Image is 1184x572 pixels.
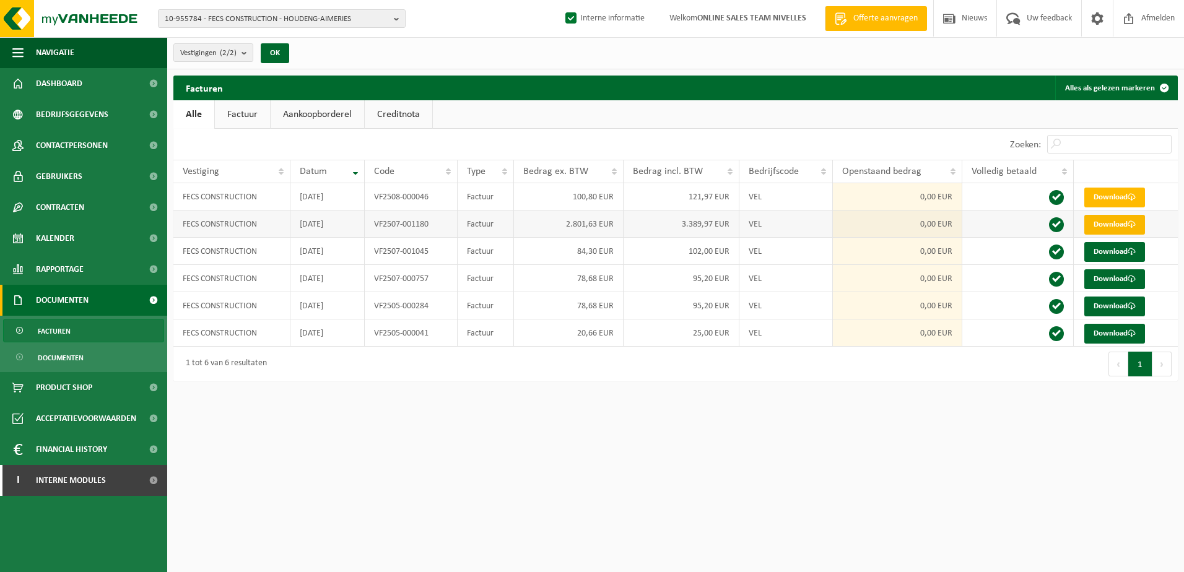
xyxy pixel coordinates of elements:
[633,167,703,176] span: Bedrag incl. BTW
[36,192,84,223] span: Contracten
[1108,352,1128,376] button: Previous
[261,43,289,63] button: OK
[271,100,364,129] a: Aankoopborderel
[36,372,92,403] span: Product Shop
[1084,188,1145,207] a: Download
[1084,324,1145,344] a: Download
[833,265,962,292] td: 0,00 EUR
[624,319,739,347] td: 25,00 EUR
[173,183,290,210] td: FECS CONSTRUCTION
[523,167,588,176] span: Bedrag ex. BTW
[514,183,624,210] td: 100,80 EUR
[739,265,833,292] td: VEL
[183,167,219,176] span: Vestiging
[458,210,515,238] td: Factuur
[850,12,921,25] span: Offerte aanvragen
[36,223,74,254] span: Kalender
[365,100,432,129] a: Creditnota
[514,319,624,347] td: 20,66 EUR
[624,292,739,319] td: 95,20 EUR
[624,210,739,238] td: 3.389,97 EUR
[514,292,624,319] td: 78,68 EUR
[1084,242,1145,262] a: Download
[458,265,515,292] td: Factuur
[173,238,290,265] td: FECS CONSTRUCTION
[374,167,394,176] span: Code
[624,183,739,210] td: 121,97 EUR
[739,183,833,210] td: VEL
[739,238,833,265] td: VEL
[158,9,406,28] button: 10-955784 - FECS CONSTRUCTION - HOUDENG-AIMERIES
[36,37,74,68] span: Navigatie
[36,434,107,465] span: Financial History
[290,265,364,292] td: [DATE]
[624,238,739,265] td: 102,00 EUR
[290,183,364,210] td: [DATE]
[972,167,1037,176] span: Volledig betaald
[458,183,515,210] td: Factuur
[365,265,458,292] td: VF2507-000757
[1084,269,1145,289] a: Download
[365,319,458,347] td: VF2505-000041
[173,76,235,100] h2: Facturen
[365,183,458,210] td: VF2508-000046
[180,44,237,63] span: Vestigingen
[467,167,485,176] span: Type
[3,345,164,369] a: Documenten
[739,319,833,347] td: VEL
[220,49,237,57] count: (2/2)
[365,292,458,319] td: VF2505-000284
[1084,297,1145,316] a: Download
[165,10,389,28] span: 10-955784 - FECS CONSTRUCTION - HOUDENG-AIMERIES
[1010,140,1041,150] label: Zoeken:
[833,292,962,319] td: 0,00 EUR
[1084,215,1145,235] a: Download
[365,238,458,265] td: VF2507-001045
[38,319,71,343] span: Facturen
[290,292,364,319] td: [DATE]
[215,100,270,129] a: Factuur
[825,6,927,31] a: Offerte aanvragen
[290,238,364,265] td: [DATE]
[697,14,806,23] strong: ONLINE SALES TEAM NIVELLES
[749,167,799,176] span: Bedrijfscode
[36,465,106,496] span: Interne modules
[173,43,253,62] button: Vestigingen(2/2)
[173,100,214,129] a: Alle
[300,167,327,176] span: Datum
[833,238,962,265] td: 0,00 EUR
[290,210,364,238] td: [DATE]
[833,210,962,238] td: 0,00 EUR
[36,403,136,434] span: Acceptatievoorwaarden
[173,265,290,292] td: FECS CONSTRUCTION
[514,238,624,265] td: 84,30 EUR
[38,346,84,370] span: Documenten
[36,68,82,99] span: Dashboard
[173,210,290,238] td: FECS CONSTRUCTION
[290,319,364,347] td: [DATE]
[514,210,624,238] td: 2.801,63 EUR
[173,292,290,319] td: FECS CONSTRUCTION
[563,9,645,28] label: Interne informatie
[36,130,108,161] span: Contactpersonen
[458,292,515,319] td: Factuur
[36,99,108,130] span: Bedrijfsgegevens
[36,254,84,285] span: Rapportage
[36,161,82,192] span: Gebruikers
[1152,352,1172,376] button: Next
[36,285,89,316] span: Documenten
[12,465,24,496] span: I
[180,353,267,375] div: 1 tot 6 van 6 resultaten
[842,167,921,176] span: Openstaand bedrag
[739,292,833,319] td: VEL
[833,319,962,347] td: 0,00 EUR
[365,210,458,238] td: VF2507-001180
[458,319,515,347] td: Factuur
[514,265,624,292] td: 78,68 EUR
[624,265,739,292] td: 95,20 EUR
[3,319,164,342] a: Facturen
[1128,352,1152,376] button: 1
[739,210,833,238] td: VEL
[458,238,515,265] td: Factuur
[1055,76,1177,100] button: Alles als gelezen markeren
